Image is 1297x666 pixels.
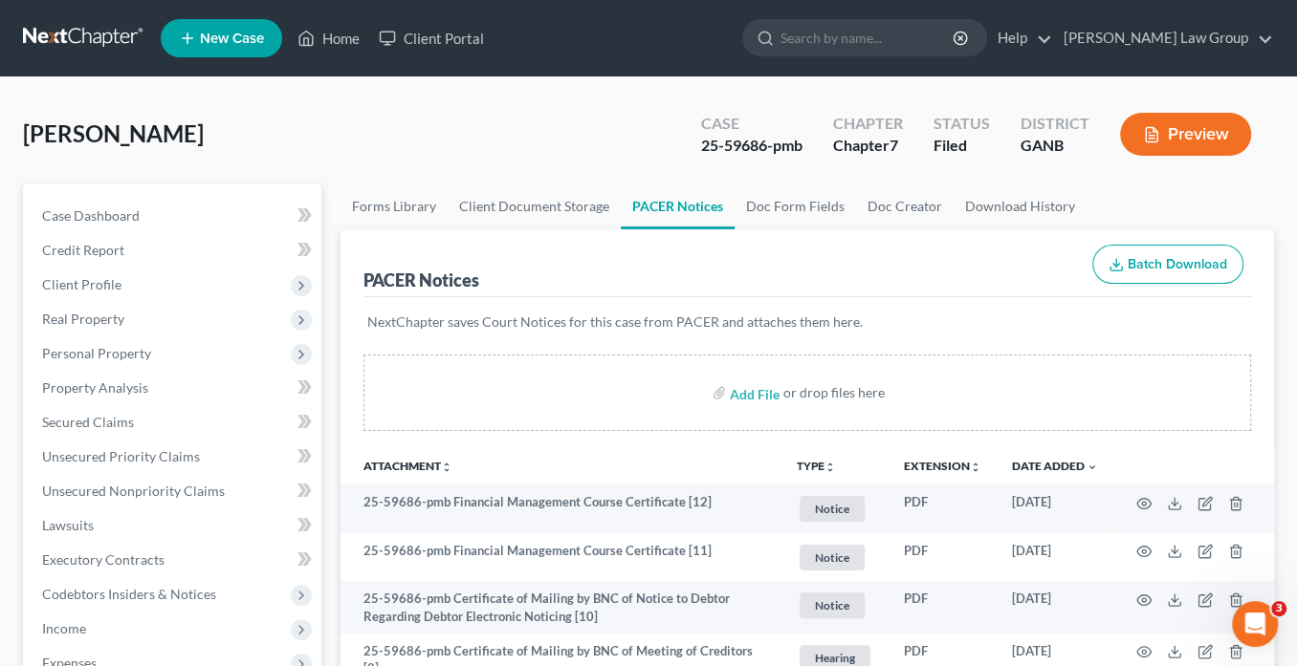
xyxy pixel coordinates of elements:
[997,484,1113,533] td: [DATE]
[797,590,873,621] a: Notice
[367,312,1247,332] p: NextChapter saves Court Notices for this case from PACER and attaches them here.
[441,462,452,473] i: unfold_more
[27,371,321,405] a: Property Analysis
[889,581,997,634] td: PDF
[890,136,898,154] span: 7
[1012,459,1098,473] a: Date Added expand_more
[1087,462,1098,473] i: expand_more
[200,32,264,46] span: New Case
[833,113,903,135] div: Chapter
[1120,113,1251,156] button: Preview
[988,21,1052,55] a: Help
[780,20,956,55] input: Search by name...
[856,183,954,229] a: Doc Creator
[42,242,124,258] span: Credit Report
[889,533,997,582] td: PDF
[42,448,200,464] span: Unsecured Priority Claims
[889,484,997,533] td: PDF
[369,21,494,55] a: Client Portal
[954,183,1087,229] a: Download History
[701,113,802,135] div: Case
[800,545,865,570] span: Notice
[1092,245,1243,285] button: Batch Download
[621,183,735,229] a: PACER Notices
[27,474,321,508] a: Unsecured Nonpriority Claims
[363,459,452,473] a: Attachmentunfold_more
[341,581,781,634] td: 25-59686-pmb Certificate of Mailing by BNC of Notice to Debtor Regarding Debtor Electronic Notici...
[27,543,321,577] a: Executory Contracts
[800,592,865,618] span: Notice
[1128,256,1227,272] span: Batch Download
[735,183,856,229] a: Doc Form Fields
[27,405,321,440] a: Secured Claims
[997,533,1113,582] td: [DATE]
[42,311,124,327] span: Real Property
[1021,135,1089,157] div: GANB
[42,345,151,361] span: Personal Property
[997,581,1113,634] td: [DATE]
[833,135,903,157] div: Chapter
[27,199,321,233] a: Case Dashboard
[341,533,781,582] td: 25-59686-pmb Financial Management Course Certificate [11]
[934,135,990,157] div: Filed
[341,183,448,229] a: Forms Library
[970,462,981,473] i: unfold_more
[42,207,140,224] span: Case Dashboard
[800,496,865,522] span: Notice
[824,462,836,473] i: unfold_more
[27,440,321,474] a: Unsecured Priority Claims
[934,113,990,135] div: Status
[797,493,873,525] a: Notice
[42,379,148,396] span: Property Analysis
[797,461,836,473] button: TYPEunfold_more
[288,21,369,55] a: Home
[42,517,94,533] span: Lawsuits
[42,551,165,568] span: Executory Contracts
[783,383,885,402] div: or drop files here
[341,484,781,533] td: 25-59686-pmb Financial Management Course Certificate [12]
[448,183,621,229] a: Client Document Storage
[42,414,134,430] span: Secured Claims
[42,483,225,499] span: Unsecured Nonpriority Claims
[1271,601,1286,616] span: 3
[797,542,873,573] a: Notice
[1232,601,1278,647] iframe: Intercom live chat
[701,135,802,157] div: 25-59686-pmb
[27,508,321,543] a: Lawsuits
[904,459,981,473] a: Extensionunfold_more
[42,276,121,292] span: Client Profile
[27,233,321,268] a: Credit Report
[1021,113,1089,135] div: District
[363,269,479,291] div: PACER Notices
[42,620,86,636] span: Income
[42,586,216,602] span: Codebtors Insiders & Notices
[1054,21,1273,55] a: [PERSON_NAME] Law Group
[23,119,204,147] span: [PERSON_NAME]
